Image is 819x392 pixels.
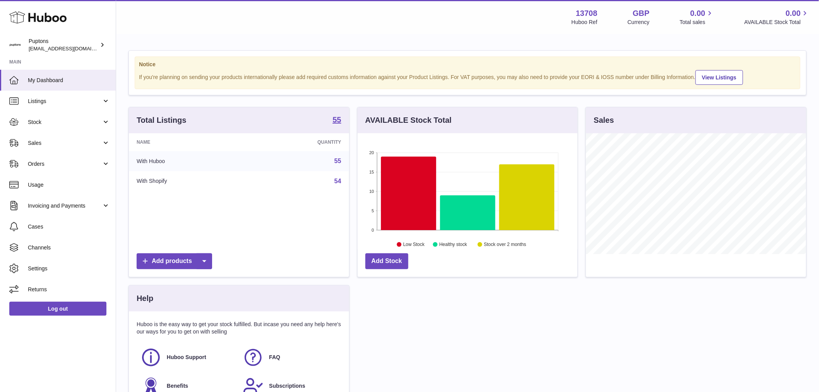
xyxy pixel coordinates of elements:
[334,158,341,164] a: 55
[139,69,796,85] div: If you're planning on sending your products internationally please add required customs informati...
[9,39,21,51] img: hello@puptons.com
[28,223,110,230] span: Cases
[139,61,796,68] strong: Notice
[633,8,649,19] strong: GBP
[29,38,98,52] div: Puptons
[690,8,706,19] span: 0.00
[137,321,341,335] p: Huboo is the easy way to get your stock fulfilled. But incase you need any help here's our ways f...
[403,242,425,248] text: Low Stock
[28,98,102,105] span: Listings
[137,293,153,304] h3: Help
[680,19,714,26] span: Total sales
[369,170,374,174] text: 15
[680,8,714,26] a: 0.00 Total sales
[28,160,102,168] span: Orders
[439,242,468,248] text: Healthy stock
[594,115,614,126] h3: Sales
[484,242,526,248] text: Stock over 2 months
[372,228,374,232] text: 0
[28,139,102,147] span: Sales
[28,286,110,293] span: Returns
[29,45,114,52] span: [EMAIL_ADDRESS][DOMAIN_NAME]
[28,181,110,189] span: Usage
[129,133,248,151] th: Name
[269,382,305,390] span: Subscriptions
[129,171,248,191] td: With Shopify
[365,115,452,126] h3: AVAILABLE Stock Total
[744,8,810,26] a: 0.00 AVAILABLE Stock Total
[129,151,248,171] td: With Huboo
[28,119,102,126] span: Stock
[372,208,374,213] text: 5
[28,244,110,251] span: Channels
[334,178,341,184] a: 54
[248,133,349,151] th: Quantity
[28,77,110,84] span: My Dashboard
[628,19,650,26] div: Currency
[744,19,810,26] span: AVAILABLE Stock Total
[137,253,212,269] a: Add products
[576,8,598,19] strong: 13708
[572,19,598,26] div: Huboo Ref
[167,382,188,390] span: Benefits
[269,354,280,361] span: FAQ
[243,347,337,368] a: FAQ
[9,302,106,316] a: Log out
[167,354,206,361] span: Huboo Support
[332,116,341,125] a: 55
[28,265,110,272] span: Settings
[365,253,408,269] a: Add Stock
[369,150,374,155] text: 20
[332,116,341,124] strong: 55
[786,8,801,19] span: 0.00
[696,70,743,85] a: View Listings
[28,202,102,210] span: Invoicing and Payments
[140,347,235,368] a: Huboo Support
[369,189,374,194] text: 10
[137,115,187,126] h3: Total Listings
